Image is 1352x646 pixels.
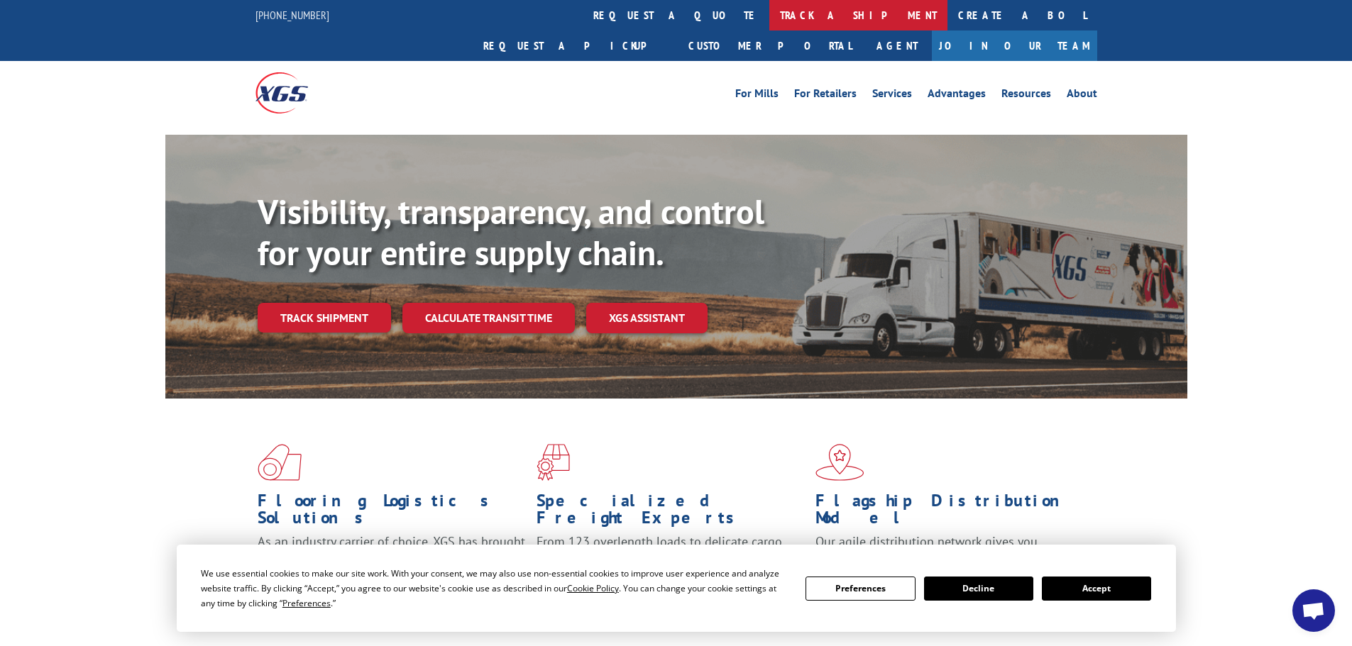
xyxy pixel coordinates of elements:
[806,577,915,601] button: Preferences
[932,30,1097,61] a: Join Our Team
[815,444,864,481] img: xgs-icon-flagship-distribution-model-red
[537,533,805,596] p: From 123 overlength loads to delicate cargo, our experienced staff knows the best way to move you...
[1292,589,1335,632] div: Open chat
[177,545,1176,632] div: Cookie Consent Prompt
[258,303,391,333] a: Track shipment
[678,30,862,61] a: Customer Portal
[1067,88,1097,104] a: About
[258,444,302,481] img: xgs-icon-total-supply-chain-intelligence-red
[258,492,526,533] h1: Flooring Logistics Solutions
[815,492,1084,533] h1: Flagship Distribution Model
[815,533,1077,567] span: Our agile distribution network gives you nationwide inventory management on demand.
[872,88,912,104] a: Services
[473,30,678,61] a: Request a pickup
[1042,577,1151,601] button: Accept
[928,88,986,104] a: Advantages
[258,533,525,584] span: As an industry carrier of choice, XGS has brought innovation and dedication to flooring logistics...
[924,577,1033,601] button: Decline
[794,88,857,104] a: For Retailers
[201,566,788,611] div: We use essential cookies to make our site work. With your consent, we may also use non-essential ...
[1001,88,1051,104] a: Resources
[567,582,619,594] span: Cookie Policy
[255,8,329,22] a: [PHONE_NUMBER]
[537,492,805,533] h1: Specialized Freight Experts
[735,88,779,104] a: For Mills
[862,30,932,61] a: Agent
[258,189,764,274] b: Visibility, transparency, and control for your entire supply chain.
[586,303,708,333] a: XGS ASSISTANT
[402,303,575,333] a: Calculate transit time
[537,444,570,481] img: xgs-icon-focused-on-flooring-red
[282,597,331,609] span: Preferences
